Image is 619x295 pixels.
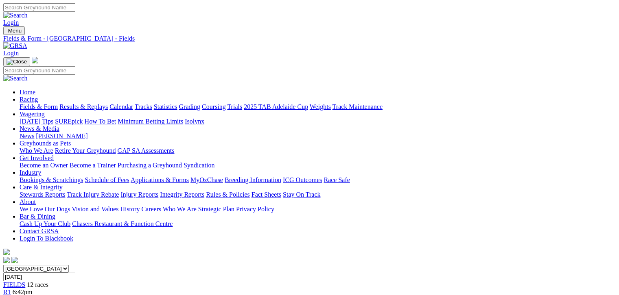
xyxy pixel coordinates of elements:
[20,206,70,213] a: We Love Our Dogs
[8,28,22,34] span: Menu
[179,103,200,110] a: Grading
[20,96,38,103] a: Racing
[20,191,65,198] a: Stewards Reports
[20,176,616,184] div: Industry
[67,191,119,198] a: Track Injury Rebate
[20,198,36,205] a: About
[59,103,108,110] a: Results & Replays
[236,206,274,213] a: Privacy Policy
[120,191,158,198] a: Injury Reports
[20,206,616,213] div: About
[3,35,616,42] a: Fields & Form - [GEOGRAPHIC_DATA] - Fields
[283,191,320,198] a: Stay On Track
[244,103,308,110] a: 2025 TAB Adelaide Cup
[72,206,118,213] a: Vision and Values
[3,19,19,26] a: Login
[55,118,83,125] a: SUREpick
[55,147,116,154] a: Retire Your Greyhound
[3,26,25,35] button: Toggle navigation
[20,162,616,169] div: Get Involved
[3,273,75,281] input: Select date
[27,281,48,288] span: 12 races
[20,89,35,95] a: Home
[202,103,226,110] a: Coursing
[332,103,383,110] a: Track Maintenance
[3,42,27,50] img: GRSA
[3,257,10,263] img: facebook.svg
[20,103,58,110] a: Fields & Form
[20,103,616,111] div: Racing
[131,176,189,183] a: Applications & Forms
[227,103,242,110] a: Trials
[20,176,83,183] a: Bookings & Scratchings
[3,281,25,288] a: FIELDS
[154,103,177,110] a: Statistics
[160,191,204,198] a: Integrity Reports
[11,257,18,263] img: twitter.svg
[310,103,331,110] a: Weights
[3,3,75,12] input: Search
[206,191,250,198] a: Rules & Policies
[85,176,129,183] a: Schedule of Fees
[20,184,63,191] a: Care & Integrity
[141,206,161,213] a: Careers
[185,118,204,125] a: Isolynx
[20,132,616,140] div: News & Media
[3,57,30,66] button: Toggle navigation
[3,75,28,82] img: Search
[118,147,175,154] a: GAP SA Assessments
[20,213,55,220] a: Bar & Dining
[20,111,45,117] a: Wagering
[20,228,59,234] a: Contact GRSA
[135,103,152,110] a: Tracks
[252,191,281,198] a: Fact Sheets
[32,57,38,63] img: logo-grsa-white.png
[20,220,70,227] a: Cash Up Your Club
[20,118,53,125] a: [DATE] Tips
[20,154,54,161] a: Get Involved
[3,12,28,19] img: Search
[36,132,87,139] a: [PERSON_NAME]
[20,140,71,147] a: Greyhounds as Pets
[20,147,53,154] a: Who We Are
[7,59,27,65] img: Close
[225,176,281,183] a: Breeding Information
[70,162,116,169] a: Become a Trainer
[20,162,68,169] a: Become an Owner
[72,220,173,227] a: Chasers Restaurant & Function Centre
[120,206,140,213] a: History
[20,147,616,154] div: Greyhounds as Pets
[109,103,133,110] a: Calendar
[324,176,350,183] a: Race Safe
[20,191,616,198] div: Care & Integrity
[20,125,59,132] a: News & Media
[20,132,34,139] a: News
[163,206,197,213] a: Who We Are
[20,235,73,242] a: Login To Blackbook
[85,118,116,125] a: How To Bet
[20,169,41,176] a: Industry
[198,206,234,213] a: Strategic Plan
[3,66,75,75] input: Search
[3,50,19,56] a: Login
[118,162,182,169] a: Purchasing a Greyhound
[3,249,10,255] img: logo-grsa-white.png
[184,162,214,169] a: Syndication
[20,118,616,125] div: Wagering
[283,176,322,183] a: ICG Outcomes
[20,220,616,228] div: Bar & Dining
[118,118,183,125] a: Minimum Betting Limits
[190,176,223,183] a: MyOzChase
